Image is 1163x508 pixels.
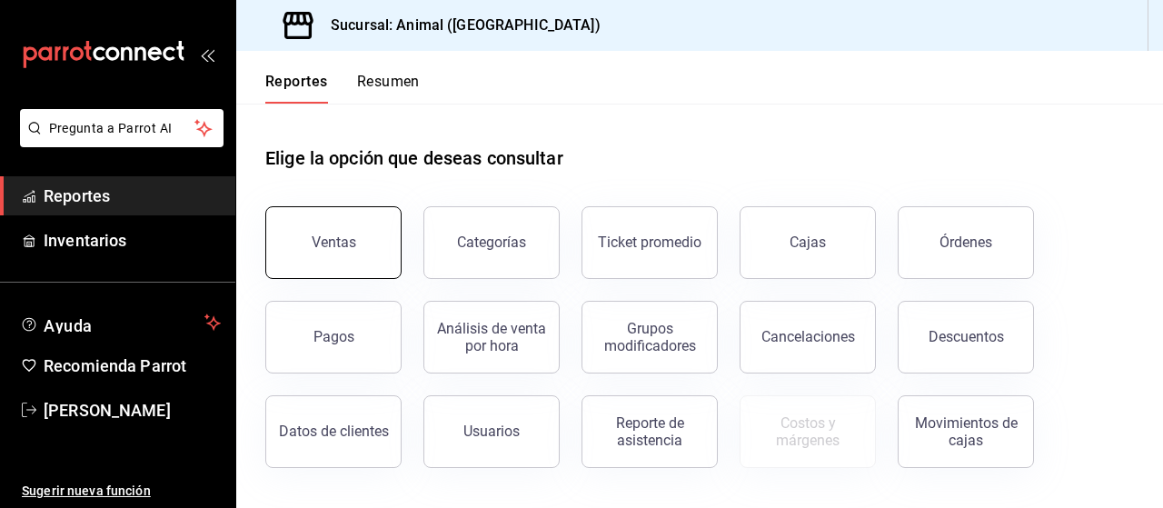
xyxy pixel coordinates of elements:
[740,301,876,374] button: Cancelaciones
[761,328,855,345] div: Cancelaciones
[316,15,601,36] h3: Sucursal: Animal ([GEOGRAPHIC_DATA])
[22,482,221,501] span: Sugerir nueva función
[200,47,214,62] button: open_drawer_menu
[929,328,1004,345] div: Descuentos
[265,206,402,279] button: Ventas
[357,73,420,104] button: Resumen
[312,234,356,251] div: Ventas
[910,414,1022,449] div: Movimientos de cajas
[463,423,520,440] div: Usuarios
[898,395,1034,468] button: Movimientos de cajas
[279,423,389,440] div: Datos de clientes
[898,301,1034,374] button: Descuentos
[49,119,195,138] span: Pregunta a Parrot AI
[435,320,548,354] div: Análisis de venta por hora
[265,73,328,104] button: Reportes
[898,206,1034,279] button: Órdenes
[939,234,992,251] div: Órdenes
[581,301,718,374] button: Grupos modificadores
[20,109,224,147] button: Pregunta a Parrot AI
[593,414,706,449] div: Reporte de asistencia
[423,395,560,468] button: Usuarios
[44,184,221,208] span: Reportes
[751,414,864,449] div: Costos y márgenes
[423,301,560,374] button: Análisis de venta por hora
[457,234,526,251] div: Categorías
[598,234,701,251] div: Ticket promedio
[581,395,718,468] button: Reporte de asistencia
[790,234,826,251] div: Cajas
[13,132,224,151] a: Pregunta a Parrot AI
[265,144,563,172] h1: Elige la opción que deseas consultar
[423,206,560,279] button: Categorías
[740,206,876,279] button: Cajas
[581,206,718,279] button: Ticket promedio
[265,395,402,468] button: Datos de clientes
[593,320,706,354] div: Grupos modificadores
[313,328,354,345] div: Pagos
[740,395,876,468] button: Contrata inventarios para ver este reporte
[265,73,420,104] div: navigation tabs
[44,398,221,423] span: [PERSON_NAME]
[44,312,197,334] span: Ayuda
[265,301,402,374] button: Pagos
[44,354,221,378] span: Recomienda Parrot
[44,228,221,253] span: Inventarios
